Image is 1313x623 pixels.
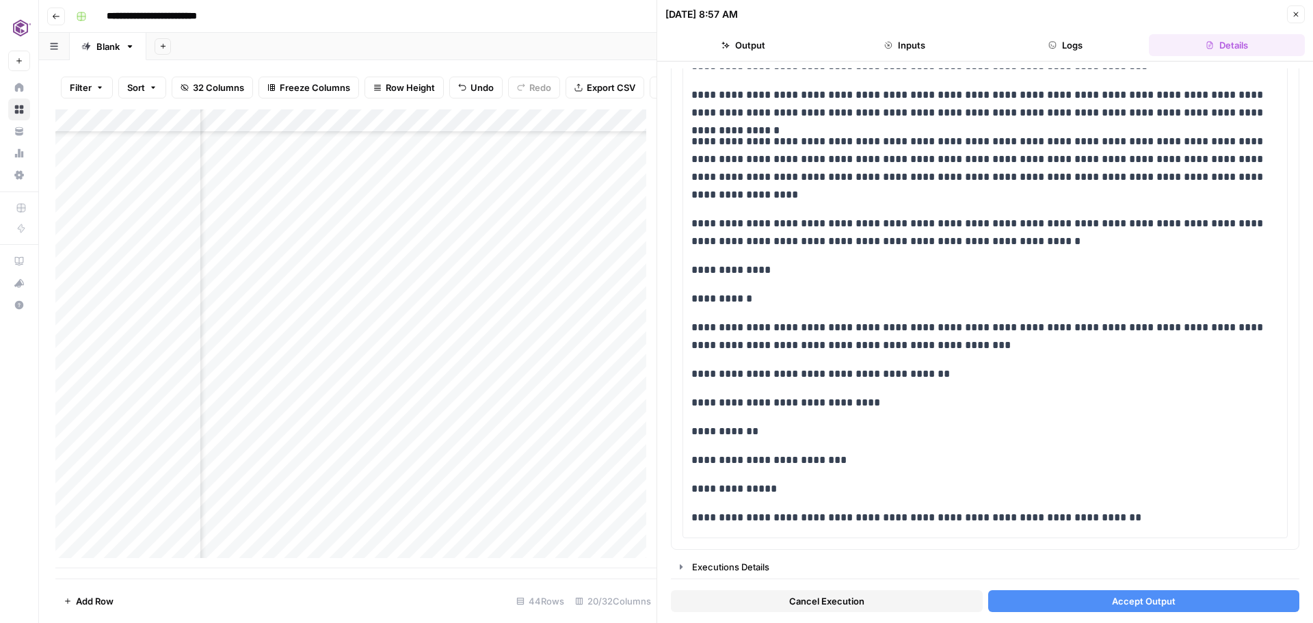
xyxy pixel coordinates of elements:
[280,81,350,94] span: Freeze Columns
[8,164,30,186] a: Settings
[70,81,92,94] span: Filter
[118,77,166,98] button: Sort
[789,594,864,608] span: Cancel Execution
[665,8,738,21] div: [DATE] 8:57 AM
[8,77,30,98] a: Home
[827,34,983,56] button: Inputs
[258,77,359,98] button: Freeze Columns
[570,590,656,612] div: 20/32 Columns
[364,77,444,98] button: Row Height
[9,273,29,293] div: What's new?
[8,250,30,272] a: AirOps Academy
[76,594,114,608] span: Add Row
[988,34,1144,56] button: Logs
[1112,594,1176,608] span: Accept Output
[692,560,1290,574] div: Executions Details
[8,120,30,142] a: Your Data
[172,77,253,98] button: 32 Columns
[8,294,30,316] button: Help + Support
[566,77,644,98] button: Export CSV
[671,590,983,612] button: Cancel Execution
[8,98,30,120] a: Browse
[70,33,146,60] a: Blank
[96,40,120,53] div: Blank
[508,77,560,98] button: Redo
[587,81,635,94] span: Export CSV
[665,34,821,56] button: Output
[988,590,1300,612] button: Accept Output
[470,81,494,94] span: Undo
[449,77,503,98] button: Undo
[8,11,30,45] button: Workspace: Commvault
[61,77,113,98] button: Filter
[1149,34,1305,56] button: Details
[127,81,145,94] span: Sort
[386,81,435,94] span: Row Height
[511,590,570,612] div: 44 Rows
[55,590,122,612] button: Add Row
[672,556,1299,578] button: Executions Details
[529,81,551,94] span: Redo
[8,16,33,40] img: Commvault Logo
[193,81,244,94] span: 32 Columns
[8,272,30,294] button: What's new?
[8,142,30,164] a: Usage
